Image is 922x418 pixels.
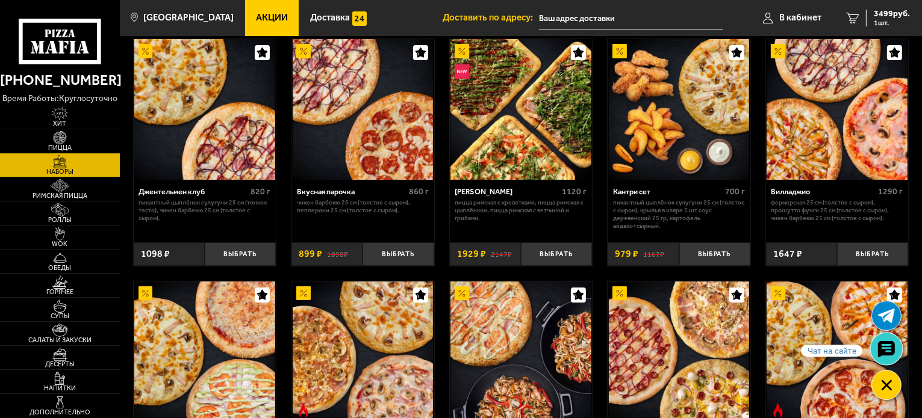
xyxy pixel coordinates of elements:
[141,249,170,259] span: 1098 ₽
[296,403,311,417] img: Острое блюдо
[879,186,903,197] span: 1290 г
[352,11,367,26] img: 15daf4d41897b9f0e9f617042186c801.svg
[256,13,288,22] span: Акции
[521,242,592,266] button: Выбрать
[134,39,275,180] img: Джентельмен клуб
[837,242,908,266] button: Выбрать
[205,242,276,266] button: Выбрать
[771,286,785,301] img: Акционный
[455,64,469,79] img: Новинка
[443,13,539,22] span: Доставить по адресу:
[766,39,909,180] a: АкционныйВилладжио
[613,199,745,230] p: Пикантный цыплёнок сулугуни 25 см (толстое с сыром), крылья в кляре 5 шт соус деревенский 25 гр, ...
[771,44,785,58] img: Акционный
[139,199,270,222] p: Пикантный цыплёнок сулугуни 25 см (тонкое тесто), Чикен Барбекю 25 см (толстое с сыром).
[139,187,248,196] div: Джентельмен клуб
[679,242,750,266] button: Выбрать
[134,39,276,180] a: АкционныйДжентельмен клуб
[299,249,322,259] span: 899 ₽
[310,13,350,22] span: Доставка
[139,44,153,58] img: Акционный
[291,39,434,180] a: АкционныйВкусная парочка
[612,286,627,301] img: Акционный
[613,187,722,196] div: Кантри сет
[450,39,593,180] a: АкционныйНовинкаМама Миа
[612,44,627,58] img: Акционный
[771,187,875,196] div: Вилладжио
[455,187,559,196] div: [PERSON_NAME]
[139,286,153,301] img: Акционный
[296,44,311,58] img: Акционный
[296,286,311,301] img: Акционный
[297,187,406,196] div: Вкусная парочка
[615,249,638,259] span: 979 ₽
[455,44,469,58] img: Акционный
[455,286,469,301] img: Акционный
[725,186,745,197] span: 700 г
[771,403,785,417] img: Острое блюдо
[773,249,802,259] span: 1647 ₽
[562,186,587,197] span: 1120 г
[143,13,234,22] span: [GEOGRAPHIC_DATA]
[643,249,664,259] s: 1167 ₽
[779,13,821,22] span: В кабинет
[251,186,270,197] span: 820 г
[539,7,723,29] input: Ваш адрес доставки
[409,186,429,197] span: 860 г
[874,10,910,18] span: 3499 руб.
[609,39,750,180] img: Кантри сет
[767,39,908,180] img: Вилладжио
[450,39,591,180] img: Мама Миа
[771,199,903,222] p: Фермерская 25 см (толстое с сыром), Прошутто Фунги 25 см (толстое с сыром), Чикен Барбекю 25 см (...
[297,199,429,215] p: Чикен Барбекю 25 см (толстое с сыром), Пепперони 25 см (толстое с сыром).
[491,249,512,259] s: 2147 ₽
[874,19,910,26] span: 1 шт.
[327,249,348,259] s: 1098 ₽
[608,39,750,180] a: АкционныйКантри сет
[801,345,862,357] span: Чат на сайте
[455,199,587,222] p: Пицца Римская с креветками, Пицца Римская с цыплёнком, Пицца Римская с ветчиной и грибами.
[457,249,486,259] span: 1929 ₽
[293,39,434,180] img: Вкусная парочка
[363,242,434,266] button: Выбрать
